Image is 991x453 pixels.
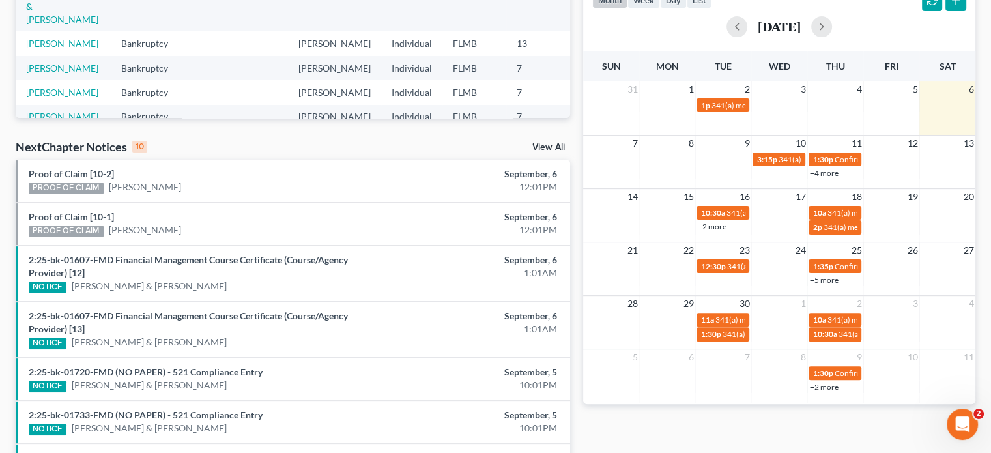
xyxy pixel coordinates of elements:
a: [PERSON_NAME] [26,63,98,74]
span: 9 [743,136,751,151]
div: 12:01PM [390,181,557,194]
span: 30 [738,296,751,312]
a: 2:25-bk-01607-FMD Financial Management Course Certificate (Course/Agency Provider) [13] [29,310,348,334]
a: [PERSON_NAME] [26,38,98,49]
span: 20 [962,189,975,205]
span: 27 [962,242,975,258]
td: Bankruptcy [111,105,192,129]
div: September, 5 [390,409,557,422]
span: 2p [812,222,822,232]
span: 13 [962,136,975,151]
td: 13 [506,31,571,55]
span: 24 [794,242,807,258]
iframe: Intercom live chat [947,409,978,440]
td: 7 [506,105,571,129]
td: Individual [381,31,442,55]
a: View All [532,143,565,152]
div: September, 6 [390,168,557,181]
div: NextChapter Notices [16,139,147,154]
span: 15 [682,189,695,205]
span: 8 [687,136,695,151]
td: Individual [381,105,442,129]
td: Bankruptcy [111,80,192,104]
td: [PERSON_NAME] [288,31,381,55]
span: 29 [682,296,695,312]
div: NOTICE [29,282,66,293]
span: 10a [812,315,826,325]
span: 1 [687,81,695,97]
span: Thu [826,61,844,72]
td: FLMB [442,56,506,80]
span: Fri [884,61,898,72]
span: 5 [911,81,919,97]
span: 25 [850,242,863,258]
span: 19 [906,189,919,205]
div: September, 6 [390,211,557,224]
td: [PERSON_NAME] [288,80,381,104]
span: 2 [973,409,984,419]
a: +5 more [809,275,838,285]
a: Proof of Claim [10-2] [29,168,114,179]
a: [PERSON_NAME] [109,181,181,194]
a: [PERSON_NAME] [109,224,181,237]
span: 1:35p [812,261,833,271]
div: September, 5 [390,366,557,379]
a: [PERSON_NAME] [26,111,98,122]
span: 1:30p [812,154,833,164]
td: FLMB [442,31,506,55]
td: FLMB [442,105,506,129]
span: 10:30a [812,329,837,339]
td: Individual [381,80,442,104]
span: 2 [743,81,751,97]
span: Sun [601,61,620,72]
span: 28 [625,296,639,312]
span: 1 [799,296,807,312]
span: 1:30p [700,329,721,339]
span: 12:30p [700,261,725,271]
span: Confirmation hearing for [PERSON_NAME] [834,154,982,164]
td: FLMB [442,80,506,104]
td: [PERSON_NAME] [288,56,381,80]
span: 9 [855,349,863,365]
span: 7 [631,136,639,151]
span: 341(a) meeting for [PERSON_NAME] [715,315,840,325]
a: [PERSON_NAME] & [PERSON_NAME] [72,336,227,349]
span: 11a [700,315,713,325]
div: 1:01AM [390,267,557,280]
span: 16 [738,189,751,205]
span: Sat [939,61,955,72]
span: 341(a) meeting for [PERSON_NAME] [827,208,953,218]
div: NOTICE [29,381,66,392]
div: NOTICE [29,338,66,349]
span: 4 [968,296,975,312]
span: 10 [906,349,919,365]
a: 2:25-bk-01733-FMD (NO PAPER) - 521 Compliance Entry [29,409,263,420]
a: +4 more [809,168,838,178]
span: 10:30a [700,208,725,218]
span: 5 [631,349,639,365]
a: [PERSON_NAME] & [PERSON_NAME] [72,379,227,392]
td: Bankruptcy [111,31,192,55]
a: 2:25-bk-01607-FMD Financial Management Course Certificate (Course/Agency Provider) [12] [29,254,348,278]
span: 3 [911,296,919,312]
div: 10 [132,141,147,153]
span: 10a [812,208,826,218]
span: 11 [850,136,863,151]
div: 1:01AM [390,323,557,336]
td: Individual [381,56,442,80]
div: PROOF OF CLAIM [29,183,104,194]
a: +2 more [809,382,838,392]
span: 17 [794,189,807,205]
a: [PERSON_NAME] & [PERSON_NAME] [72,422,227,435]
span: 11 [962,349,975,365]
span: 341(a) meeting for [PERSON_NAME] & [PERSON_NAME] [722,329,917,339]
span: 2 [855,296,863,312]
div: 10:01PM [390,379,557,392]
span: 23 [738,242,751,258]
a: Proof of Claim [10-1] [29,211,114,222]
a: 2:25-bk-01720-FMD (NO PAPER) - 521 Compliance Entry [29,366,263,377]
span: Tue [715,61,732,72]
span: Wed [768,61,790,72]
span: 12 [906,136,919,151]
span: 341(a) meeting for [PERSON_NAME] [778,154,904,164]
